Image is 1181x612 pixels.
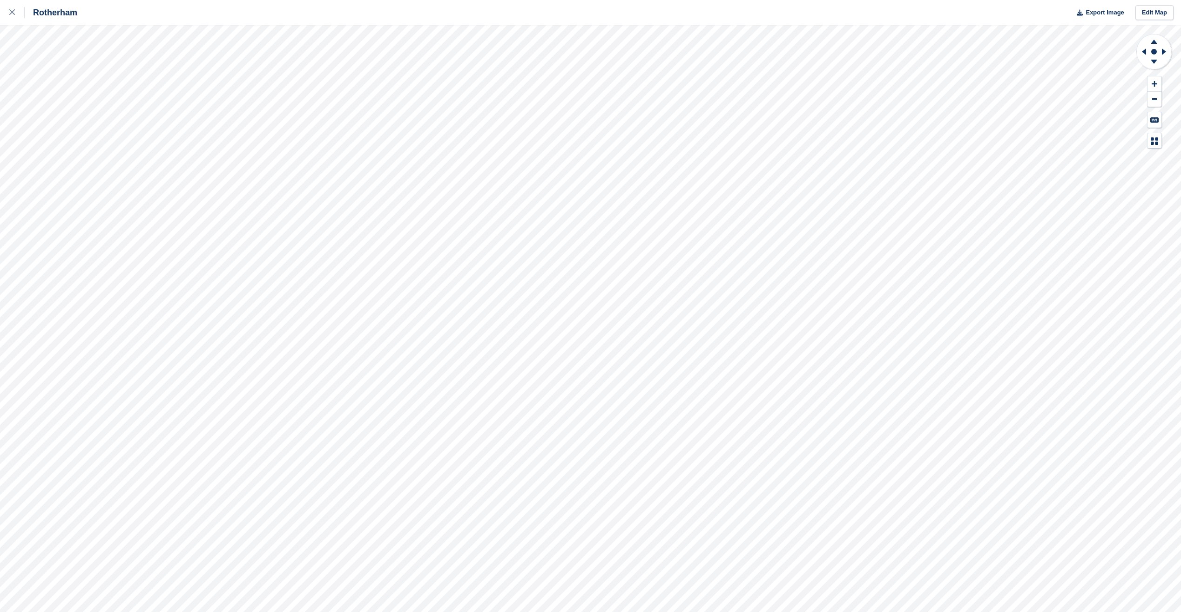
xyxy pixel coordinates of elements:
button: Keyboard Shortcuts [1147,112,1161,128]
button: Zoom Out [1147,92,1161,107]
button: Zoom In [1147,76,1161,92]
div: Rotherham [25,7,77,18]
button: Map Legend [1147,133,1161,149]
a: Edit Map [1135,5,1174,20]
span: Export Image [1086,8,1124,17]
button: Export Image [1071,5,1124,20]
